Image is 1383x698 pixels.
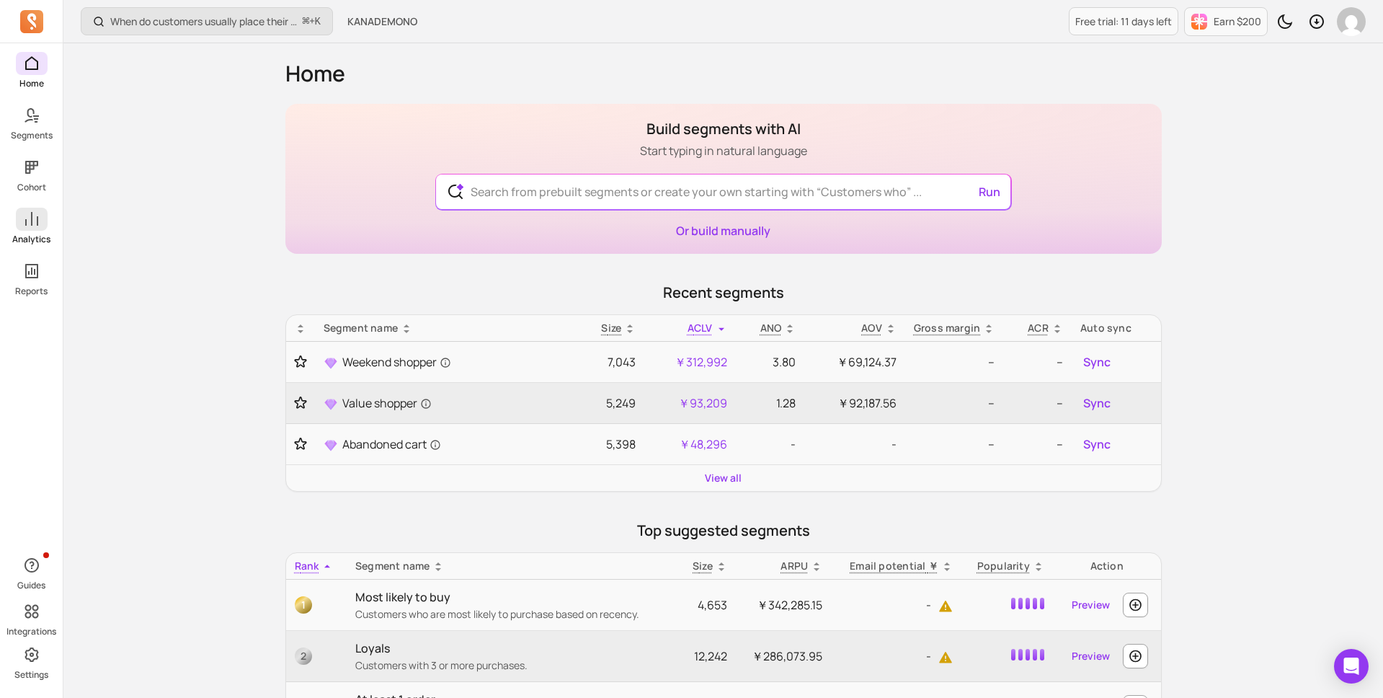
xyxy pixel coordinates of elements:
a: Or build manually [676,223,770,239]
p: ￥93,209 [653,394,726,412]
p: 3.80 [744,353,796,371]
p: ￥312,992 [653,353,726,371]
p: - [840,648,953,665]
p: Top suggested segments [285,521,1162,541]
p: ￥48,296 [653,436,726,453]
span: Sync [1083,353,1111,371]
button: KANADEMONO [339,9,426,35]
p: Analytics [12,234,50,245]
span: Rank [295,559,319,573]
p: Email potential ￥ [850,559,938,573]
a: Preview [1066,592,1116,618]
p: Customers with 3 or more purchases. [355,658,664,673]
span: ACLV [688,321,713,335]
span: 4,653 [698,597,727,613]
a: Free trial: 11 days left [1069,7,1178,35]
span: Sync [1083,436,1111,453]
p: Home [19,78,44,89]
button: Sync [1080,433,1113,456]
p: Start typing in natural language [640,142,807,159]
span: KANADEMONO [347,14,417,29]
p: - [744,436,796,453]
p: -- [914,436,995,453]
button: Guides [16,551,48,594]
p: Free trial: 11 days left [1075,14,1172,29]
span: Size [693,559,713,573]
p: ACR [1028,321,1049,335]
p: Integrations [6,626,56,637]
p: -- [914,394,995,412]
button: Toggle dark mode [1271,7,1299,36]
p: AOV [861,321,882,335]
p: Customers who are most likely to purchase based on recency. [355,607,664,622]
span: + [303,14,321,29]
button: When do customers usually place their second order?⌘+K [81,7,333,35]
p: -- [1012,394,1063,412]
p: Earn $200 [1214,14,1261,29]
span: Abandoned cart [342,436,441,453]
a: Value shopper [324,394,569,412]
p: Popularity [977,559,1030,573]
p: ARPU [781,559,808,573]
kbd: ⌘ [302,13,310,31]
button: Sync [1080,350,1113,374]
p: ￥92,187.56 [813,394,896,412]
button: Earn $200 [1184,7,1268,36]
span: 12,242 [694,648,727,664]
span: Weekend shopper [342,353,451,371]
img: avatar [1337,7,1366,36]
div: Auto sync [1080,321,1152,335]
p: -- [1012,436,1063,453]
p: Gross margin [914,321,981,335]
p: Settings [14,669,48,681]
a: Weekend shopper [324,353,569,371]
button: Run [973,177,1006,206]
p: Cohort [17,182,46,193]
button: Toggle favorite [295,396,306,410]
input: Search from prebuilt segments or create your own starting with “Customers who” ... [459,174,987,209]
p: -- [1012,353,1063,371]
p: Most likely to buy [355,588,664,606]
span: Sync [1083,394,1111,412]
span: Value shopper [342,394,432,412]
p: -- [914,353,995,371]
a: Abandoned cart [324,436,569,453]
p: ￥69,124.37 [813,353,896,371]
p: 5,398 [586,436,636,453]
h1: Build segments with AI [640,119,807,139]
button: Toggle favorite [295,355,306,369]
p: Guides [17,580,45,591]
button: Sync [1080,392,1113,415]
p: - [840,596,953,614]
p: Reports [15,286,48,297]
p: 7,043 [586,353,636,371]
div: Segment name [355,559,664,573]
div: Open Intercom Messenger [1334,649,1369,684]
div: Action [1062,559,1152,573]
p: 5,249 [586,394,636,412]
button: Toggle favorite [295,437,306,451]
a: View all [705,471,742,485]
span: ANO [760,321,782,335]
span: 2 [295,648,312,665]
a: Preview [1066,643,1116,669]
span: ￥342,285.15 [757,597,822,613]
p: When do customers usually place their second order? [110,14,297,29]
kbd: K [315,16,321,27]
span: 1 [295,596,312,614]
p: Loyals [355,640,664,657]
p: 1.28 [744,394,796,412]
p: Recent segments [285,283,1162,303]
span: ￥286,073.95 [752,648,822,664]
h1: Home [285,61,1162,87]
p: Segments [11,130,53,141]
div: Segment name [324,321,569,335]
span: Size [601,321,621,335]
p: - [813,436,896,453]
